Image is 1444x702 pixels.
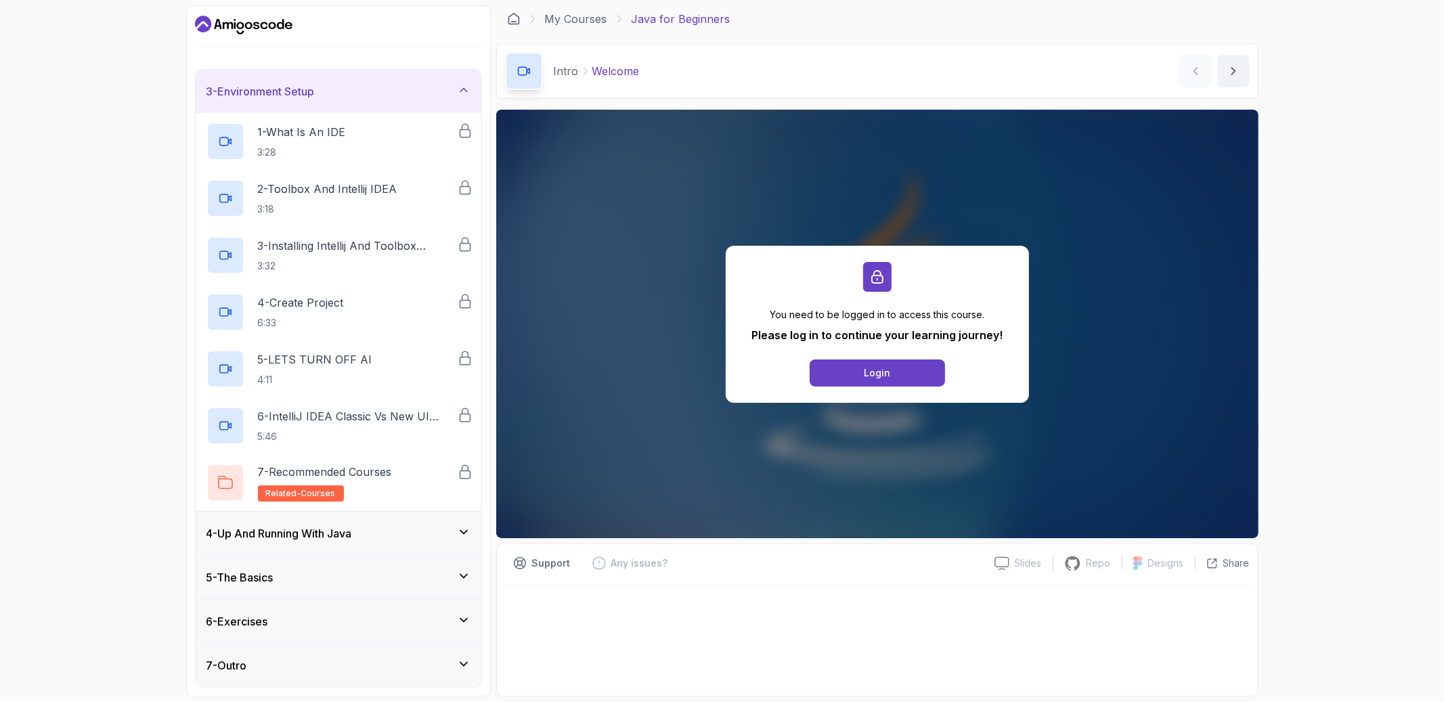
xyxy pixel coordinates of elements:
[206,464,471,502] button: 7-Recommended Coursesrelated-courses
[611,556,668,570] p: Any issues?
[258,408,457,424] p: 6 - IntelliJ IDEA Classic Vs New UI (User Interface)
[206,613,268,630] h3: 6 - Exercises
[258,238,457,254] p: 3 - Installing Intellij And Toolbox Configuration
[206,236,471,274] button: 3-Installing Intellij And Toolbox Configuration3:32
[206,179,471,217] button: 2-Toolbox And Intellij IDEA3:18
[206,293,471,331] button: 4-Create Project6:33
[751,308,1003,322] p: You need to be logged in to access this course.
[751,327,1003,343] p: Please log in to continue your learning journey!
[810,359,945,387] button: Login
[554,63,579,79] p: Intro
[206,407,471,445] button: 6-IntelliJ IDEA Classic Vs New UI (User Interface)5:46
[545,11,607,27] a: My Courses
[1195,556,1250,570] button: Share
[258,316,344,330] p: 6:33
[1087,556,1111,570] p: Repo
[258,464,392,480] p: 7 - Recommended Courses
[258,351,372,368] p: 5 - LETS TURN OFF AI
[592,63,640,79] p: Welcome
[206,83,315,100] h3: 3 - Environment Setup
[632,11,730,27] p: Java for Beginners
[1217,55,1250,87] button: next content
[864,366,890,380] div: Login
[196,644,481,687] button: 7-Outro
[196,70,481,113] button: 3-Environment Setup
[258,146,346,159] p: 3:28
[1223,556,1250,570] p: Share
[1015,556,1042,570] p: Slides
[258,373,372,387] p: 4:11
[196,556,481,599] button: 5-The Basics
[266,488,336,499] span: related-courses
[505,552,579,574] button: Support button
[206,569,274,586] h3: 5 - The Basics
[196,600,481,643] button: 6-Exercises
[507,12,521,26] a: Dashboard
[206,350,471,388] button: 5-LETS TURN OFF AI4:11
[258,202,397,216] p: 3:18
[532,556,571,570] p: Support
[196,512,481,555] button: 4-Up And Running With Java
[258,294,344,311] p: 4 - Create Project
[258,181,397,197] p: 2 - Toolbox And Intellij IDEA
[195,14,292,36] a: Dashboard
[206,657,247,674] h3: 7 - Outro
[258,430,457,443] p: 5:46
[206,525,352,542] h3: 4 - Up And Running With Java
[258,259,457,273] p: 3:32
[206,123,471,160] button: 1-What Is An IDE3:28
[1148,556,1184,570] p: Designs
[1179,55,1212,87] button: previous content
[258,124,346,140] p: 1 - What Is An IDE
